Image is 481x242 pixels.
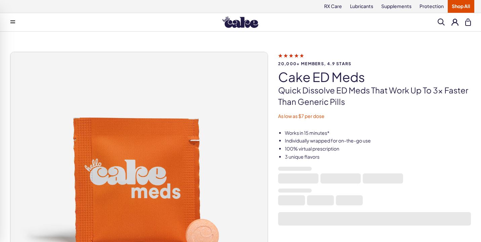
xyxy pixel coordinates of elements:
[285,146,471,152] li: 100% virtual prescription
[278,70,471,84] h1: Cake ED Meds
[278,113,471,120] p: As low as $7 per dose
[285,154,471,160] li: 3 unique flavors
[285,137,471,144] li: Individually wrapped for on-the-go use
[278,52,471,66] a: 20,000+ members, 4.9 stars
[278,62,471,66] span: 20,000+ members, 4.9 stars
[222,16,258,28] img: Hello Cake
[285,130,471,136] li: Works in 15 minutes*
[278,85,471,107] p: Quick dissolve ED Meds that work up to 3x faster than generic pills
